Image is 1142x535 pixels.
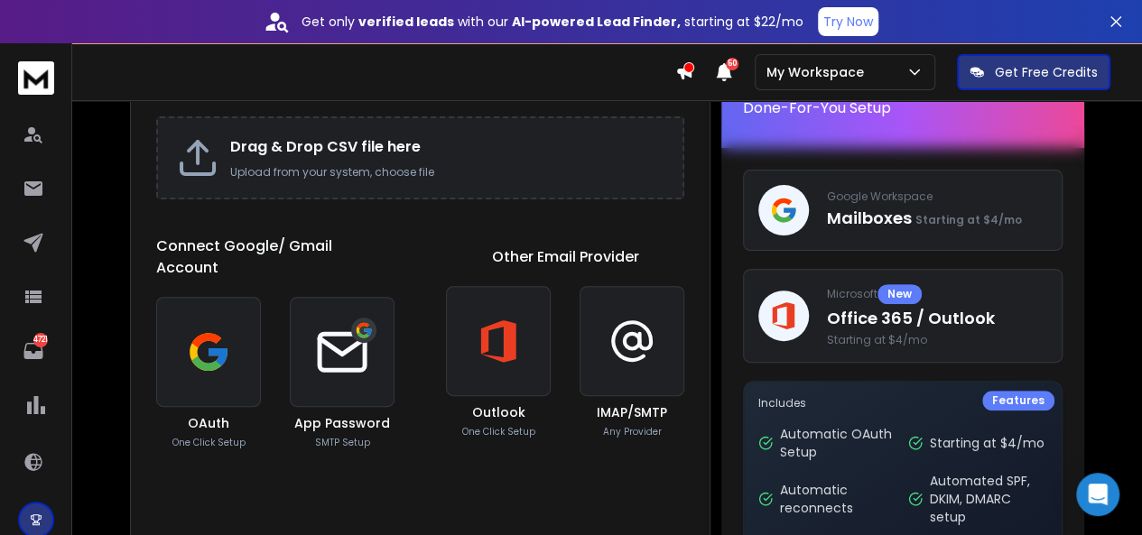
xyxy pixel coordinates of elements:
[957,54,1110,90] button: Get Free Credits
[827,206,1047,231] p: Mailboxes
[827,284,1047,304] p: Microsoft
[915,212,1022,227] span: Starting at $4/mo
[726,58,738,70] span: 50
[780,425,897,461] p: Automatic OAuth Setup
[472,403,525,421] h3: Outlook
[930,434,1045,452] p: Starting at $4/mo
[930,472,1047,526] p: Automated SPF, DKIM, DMARC setup
[597,403,667,421] h3: IMAP/SMTP
[780,481,897,517] p: Automatic reconnects
[818,7,878,36] button: Try Now
[827,306,1047,331] p: Office 365 / Outlook
[877,284,922,304] div: New
[492,246,639,268] h1: Other Email Provider
[462,425,535,438] p: One Click Setup
[758,396,1047,410] p: Includes
[33,333,48,347] p: 4721
[18,61,54,95] img: logo
[1076,473,1119,516] div: Open Intercom Messenger
[230,165,664,180] p: Upload from your system, choose file
[766,63,871,81] p: My Workspace
[827,333,1047,347] span: Starting at $4/mo
[294,414,390,432] h3: App Password
[982,391,1054,410] div: Features
[230,136,664,158] h2: Drag & Drop CSV file here
[315,436,370,449] p: SMTP Setup
[823,13,873,31] p: Try Now
[358,13,454,31] strong: verified leads
[512,13,681,31] strong: AI-powered Lead Finder,
[743,97,1063,119] p: Done-For-You Setup
[15,333,51,369] a: 4721
[172,436,246,449] p: One Click Setup
[827,189,1047,204] p: Google Workspace
[995,63,1098,81] p: Get Free Credits
[188,414,229,432] h3: OAuth
[302,13,803,31] p: Get only with our starting at $22/mo
[603,425,662,438] p: Any Provider
[156,235,395,279] h1: Connect Google/ Gmail Account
